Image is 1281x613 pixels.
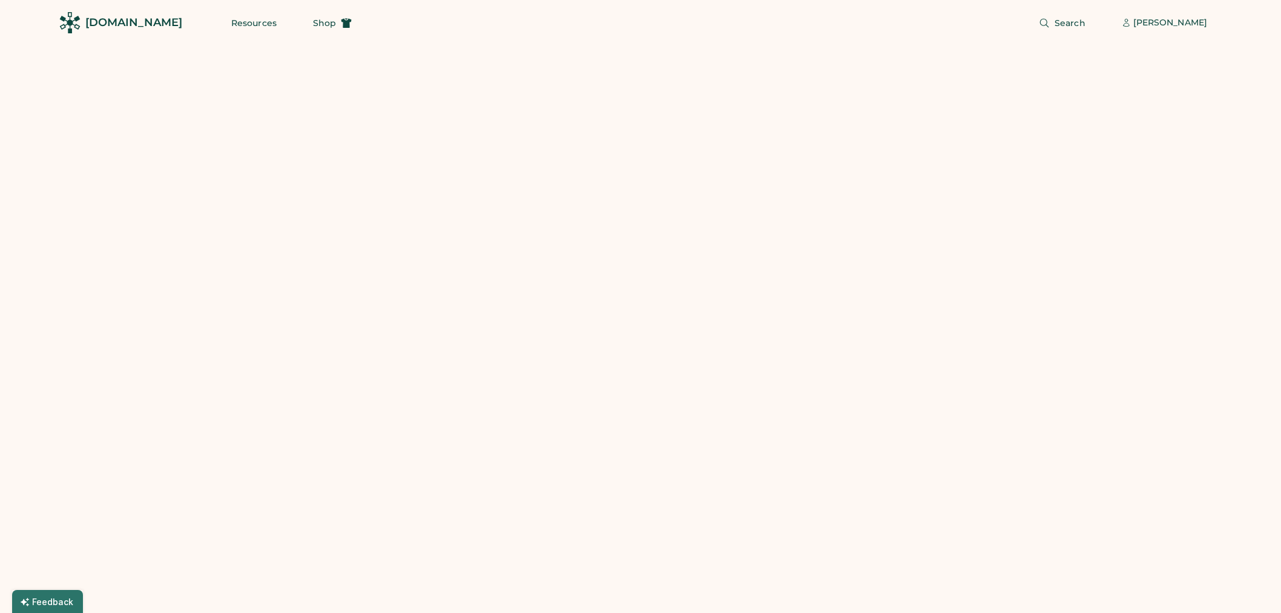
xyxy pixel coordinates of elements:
[217,11,291,35] button: Resources
[298,11,366,35] button: Shop
[626,288,655,318] img: yH5BAEAAAAALAAAAAABAAEAAAIBRAA7
[1055,19,1085,27] span: Search
[85,15,182,30] div: [DOMAIN_NAME]
[1024,11,1100,35] button: Search
[59,12,81,33] img: Rendered Logo - Screens
[313,19,336,27] span: Shop
[1133,17,1207,29] div: [PERSON_NAME]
